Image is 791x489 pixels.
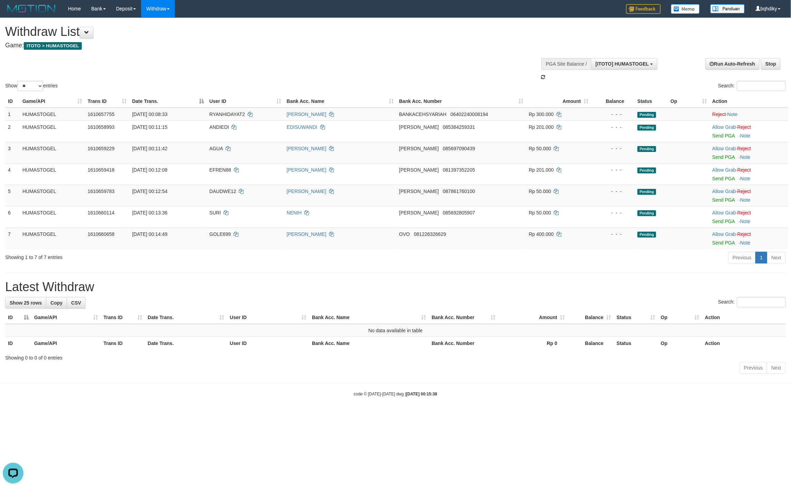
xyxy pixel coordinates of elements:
td: · [710,108,788,121]
span: [PERSON_NAME] [399,167,439,173]
span: ANDIEDI [209,124,229,130]
input: Search: [737,297,786,307]
img: Feedback.jpg [626,4,661,14]
th: Op [658,337,702,350]
th: Balance [568,337,614,350]
a: 1 [755,252,767,263]
span: [DATE] 00:12:08 [132,167,167,173]
span: Copy 081397352205 to clipboard [443,167,475,173]
span: Copy 06402240008194 to clipboard [451,112,488,117]
img: Button%20Memo.svg [671,4,700,14]
div: PGA Site Balance / [541,58,591,70]
span: Rp 50.000 [529,210,551,215]
div: - - - [594,145,632,152]
a: Reject [737,167,751,173]
a: Send PGA [712,219,735,224]
td: 6 [5,206,20,228]
span: ITOTO > HUMASTOGEL [24,42,82,50]
span: Rp 50.000 [529,189,551,194]
th: User ID: activate to sort column ascending [207,95,284,108]
span: Copy 085692805907 to clipboard [443,210,475,215]
div: Showing 1 to 7 of 7 entries [5,251,324,261]
label: Search: [718,81,786,91]
div: - - - [594,111,632,118]
a: Send PGA [712,133,735,138]
a: Stop [761,58,781,70]
th: Amount: activate to sort column ascending [498,311,568,324]
span: [PERSON_NAME] [399,124,439,130]
div: - - - [594,124,632,131]
span: Copy 085384259331 to clipboard [443,124,475,130]
span: · [712,231,737,237]
th: Game/API: activate to sort column ascending [31,311,101,324]
a: Next [767,252,786,263]
span: [DATE] 00:14:49 [132,231,167,237]
a: [PERSON_NAME] [287,189,326,194]
a: Run Auto-Refresh [705,58,760,70]
th: Rp 0 [498,337,568,350]
td: HUMASTOGEL [20,185,85,206]
td: HUMASTOGEL [20,142,85,163]
span: CSV [71,300,81,306]
th: User ID [227,337,309,350]
label: Show entries [5,81,58,91]
span: Rp 201.000 [529,124,554,130]
span: Rp 201.000 [529,167,554,173]
a: Reject [737,210,751,215]
span: Pending [637,167,656,173]
a: Reject [712,112,726,117]
td: 2 [5,121,20,142]
td: 7 [5,228,20,249]
a: Previous [728,252,756,263]
th: Bank Acc. Number: activate to sort column ascending [429,311,498,324]
h1: Latest Withdraw [5,280,786,294]
td: HUMASTOGEL [20,206,85,228]
span: OVO [399,231,410,237]
a: Note [740,197,751,203]
span: · [712,146,737,151]
span: Pending [637,146,656,152]
span: EFREN88 [209,167,231,173]
img: MOTION_logo.png [5,3,58,14]
span: 1610659783 [88,189,115,194]
span: Copy 085697090439 to clipboard [443,146,475,151]
th: Amount: activate to sort column ascending [526,95,591,108]
span: 1610659229 [88,146,115,151]
a: Note [740,176,751,181]
th: Status [614,337,658,350]
td: 5 [5,185,20,206]
span: RYANHIDAYAT2 [209,112,245,117]
a: Send PGA [712,240,735,246]
a: Send PGA [712,176,735,181]
span: [DATE] 00:11:42 [132,146,167,151]
th: ID [5,337,31,350]
span: 1610660658 [88,231,115,237]
span: GOLE699 [209,231,231,237]
a: Reject [737,231,751,237]
th: Status: activate to sort column ascending [614,311,658,324]
td: · [710,163,788,185]
td: No data available in table [5,324,786,337]
th: Balance: activate to sort column ascending [568,311,614,324]
th: Date Trans.: activate to sort column ascending [145,311,227,324]
th: Trans ID [101,337,145,350]
a: Note [728,112,738,117]
td: HUMASTOGEL [20,228,85,249]
span: [PERSON_NAME] [399,189,439,194]
img: panduan.png [710,4,745,13]
span: AGUA [209,146,223,151]
span: [PERSON_NAME] [399,146,439,151]
a: Show 25 rows [5,297,46,309]
strong: [DATE] 00:15:38 [406,392,437,396]
td: · [710,185,788,206]
td: · [710,206,788,228]
small: code © [DATE]-[DATE] dwg | [354,392,437,396]
td: 1 [5,108,20,121]
a: Allow Grab [712,210,736,215]
span: [DATE] 00:12:54 [132,189,167,194]
a: Allow Grab [712,231,736,237]
span: · [712,210,737,215]
a: Allow Grab [712,167,736,173]
th: Status [635,95,668,108]
a: EDISUWANDI [287,124,317,130]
